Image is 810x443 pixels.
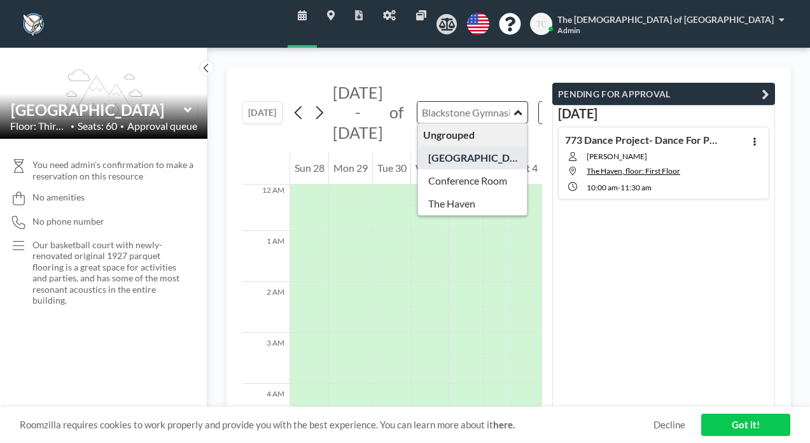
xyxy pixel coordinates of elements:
img: organization-logo [20,11,46,37]
input: Blackstone Gymnasium [417,102,515,123]
div: 3 AM [242,333,290,384]
p: Our basketball court with newly-renovated original 1927 parquet flooring is a great space for act... [32,239,182,306]
span: Admin [557,25,580,35]
span: [PERSON_NAME] [587,151,727,161]
div: Sun 28 [290,153,328,185]
button: [DATE] [242,101,283,123]
span: 11:30 AM [620,183,652,192]
span: 10:00 AM [587,183,618,192]
div: Tue 30 [373,153,410,185]
div: 12 AM [242,180,290,231]
span: Floor: Third Flo... [10,120,67,132]
span: TC [536,18,547,30]
div: Conference Room [418,169,527,192]
span: You need admin's confirmation to make a reservation on this resource [32,159,197,181]
span: WEEKLY VIEW [541,104,613,121]
div: [GEOGRAPHIC_DATA] [418,146,527,169]
input: Blackstone Gymnasium [11,101,184,119]
a: Got it! [701,414,790,436]
span: [DATE] - [DATE] [333,83,383,142]
div: Wed 1 [411,153,448,185]
div: 4 AM [242,384,290,435]
div: 1 AM [242,231,290,282]
span: Roomzilla requires cookies to work properly and provide you with the best experience. You can lea... [20,419,653,431]
div: 2 AM [242,282,290,333]
h4: 773 Dance Project- Dance For PD Class [565,134,724,146]
span: Seats: 60 [78,120,117,132]
h3: [DATE] [558,106,769,122]
div: Search for option [539,102,649,123]
span: The [DEMOGRAPHIC_DATA] of [GEOGRAPHIC_DATA] [557,14,774,25]
button: PENDING FOR APPROVAL [552,83,775,105]
div: Ungrouped [418,123,527,146]
div: Mon 29 [329,153,372,185]
a: here. [493,419,515,430]
span: • [120,122,124,130]
span: No amenities [32,192,85,203]
span: • [71,122,74,130]
span: - [618,183,620,192]
span: Approval queue [127,120,197,132]
div: The Haven [418,192,527,215]
span: The Haven, floor: First Floor [587,166,680,176]
span: No phone number [32,216,104,227]
a: Decline [653,419,685,431]
span: of [389,102,403,122]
